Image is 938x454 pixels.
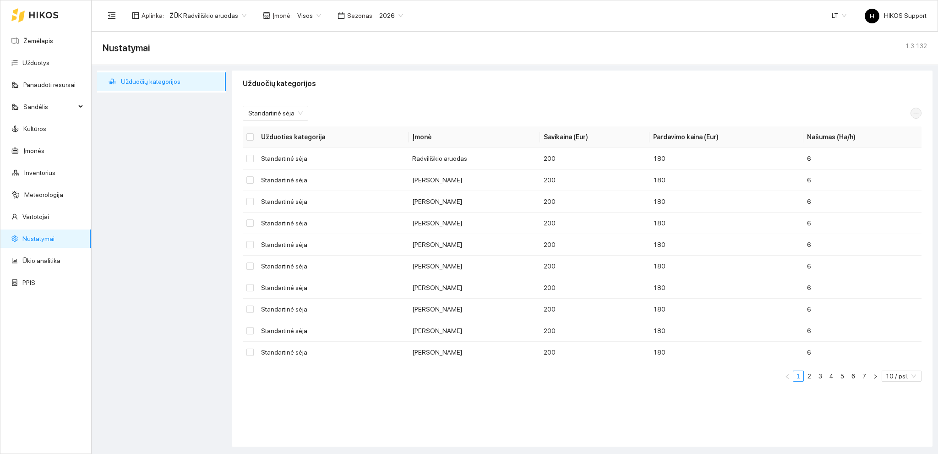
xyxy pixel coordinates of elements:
[859,371,870,382] li: 7
[803,342,922,363] td: 6
[540,320,649,342] td: 200
[540,299,649,320] td: 200
[22,213,49,220] a: Vartotojai
[803,191,922,213] td: 6
[848,371,858,381] a: 6
[540,191,649,213] td: 200
[540,148,649,170] td: 200
[837,371,848,382] li: 5
[23,37,53,44] a: Žemėlapis
[409,234,540,256] td: [PERSON_NAME]
[409,213,540,234] td: [PERSON_NAME]
[832,9,846,22] span: LT
[132,12,139,19] span: layout
[649,148,803,170] td: 180
[803,170,922,191] td: 6
[815,371,825,381] a: 3
[649,191,803,213] td: 180
[649,277,803,299] td: 180
[859,371,869,381] a: 7
[257,170,409,191] td: Standartinė sėja
[882,371,922,382] div: Page Size
[121,72,219,91] span: Užduočių kategorijos
[803,213,922,234] td: 6
[804,371,814,381] a: 2
[540,213,649,234] td: 200
[298,110,303,116] span: close-circle
[870,9,874,23] span: H
[409,148,540,170] td: Radviliškio aruodas
[243,71,922,97] div: Užduočių kategorijos
[257,342,409,363] td: Standartinė sėja
[911,108,922,119] button: ellipsis
[540,126,649,148] th: Savikaina (Eur)
[24,191,63,198] a: Meteorologija
[23,98,76,116] span: Sandėlis
[649,170,803,191] td: 180
[257,277,409,299] td: Standartinė sėja
[24,169,55,176] a: Inventorius
[22,279,35,286] a: PPIS
[347,11,374,21] span: Sezonas :
[257,148,409,170] td: Standartinė sėja
[103,6,121,25] button: menu-fold
[409,256,540,277] td: [PERSON_NAME]
[826,371,837,382] li: 4
[873,374,878,379] span: right
[257,126,409,148] th: Užduoties kategorija
[804,371,815,382] li: 2
[409,126,540,148] th: Įmonė
[540,170,649,191] td: 200
[826,371,836,381] a: 4
[257,256,409,277] td: Standartinė sėja
[803,256,922,277] td: 6
[257,213,409,234] td: Standartinė sėja
[540,342,649,363] td: 200
[169,9,246,22] span: ŽŪK Radviliškio aruodas
[23,81,76,88] a: Panaudoti resursai
[22,59,49,66] a: Užduotys
[409,342,540,363] td: [PERSON_NAME]
[803,299,922,320] td: 6
[870,371,881,382] button: right
[848,371,859,382] li: 6
[793,371,803,381] a: 1
[815,371,826,382] li: 3
[22,235,55,242] a: Nustatymai
[257,191,409,213] td: Standartinė sėja
[297,9,321,22] span: Visos
[248,106,303,120] span: Standartinė sėja
[338,12,345,19] span: calendar
[257,299,409,320] td: Standartinė sėja
[409,170,540,191] td: [PERSON_NAME]
[649,320,803,342] td: 180
[649,234,803,256] td: 180
[257,320,409,342] td: Standartinė sėja
[785,374,790,379] span: left
[865,12,927,19] span: HIKOS Support
[782,371,793,382] button: left
[870,371,881,382] li: Pirmyn
[649,126,803,148] th: Pardavimo kaina (Eur)
[379,9,403,22] span: 2026
[782,371,793,382] li: Atgal
[837,371,847,381] a: 5
[23,125,46,132] a: Kultūros
[793,371,804,382] li: 1
[649,213,803,234] td: 180
[22,257,60,264] a: Ūkio analitika
[649,342,803,363] td: 180
[273,11,292,21] span: Įmonė :
[803,277,922,299] td: 6
[803,234,922,256] td: 6
[409,299,540,320] td: [PERSON_NAME]
[803,320,922,342] td: 6
[540,277,649,299] td: 200
[649,256,803,277] td: 180
[103,41,150,55] span: Nustatymai
[23,147,44,154] a: Įmonės
[142,11,164,21] span: Aplinka :
[108,11,116,20] span: menu-fold
[257,234,409,256] td: Standartinė sėja
[540,234,649,256] td: 200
